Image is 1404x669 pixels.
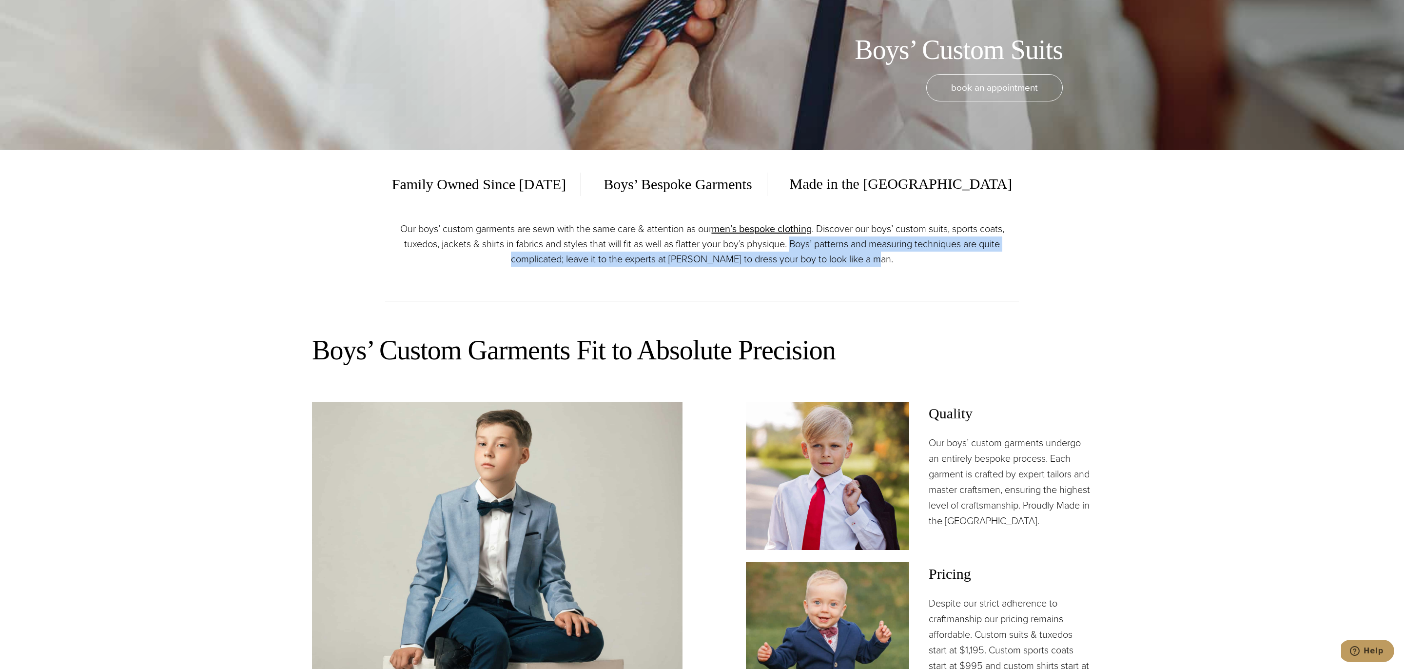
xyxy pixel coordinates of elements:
[951,80,1038,95] span: book an appointment
[926,74,1063,101] a: book an appointment
[929,402,1092,425] span: Quality
[1341,640,1394,664] iframe: Opens a widget where you can chat to one of our agents
[712,221,812,236] a: men’s bespoke clothing
[392,173,581,196] span: Family Owned Since [DATE]
[589,173,767,196] span: Boys’ Bespoke Garments
[929,562,1092,586] span: Pricing
[775,172,1013,196] span: Made in the [GEOGRAPHIC_DATA]
[746,402,909,550] img: Boy with white shirt and red tie and bespoke suit jacket wrapped over his shoulder.
[929,435,1092,529] p: Our boys’ custom garments undergo an entirely bespoke process. Each garment is crafted by expert ...
[385,221,1019,267] p: Our boys’ custom garments are sewn with the same care & attention as our . Discover our boys’ cus...
[855,34,1063,66] h1: Boys’ Custom Suits
[312,333,1092,368] h2: Boys’ Custom Garments Fit to Absolute Precision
